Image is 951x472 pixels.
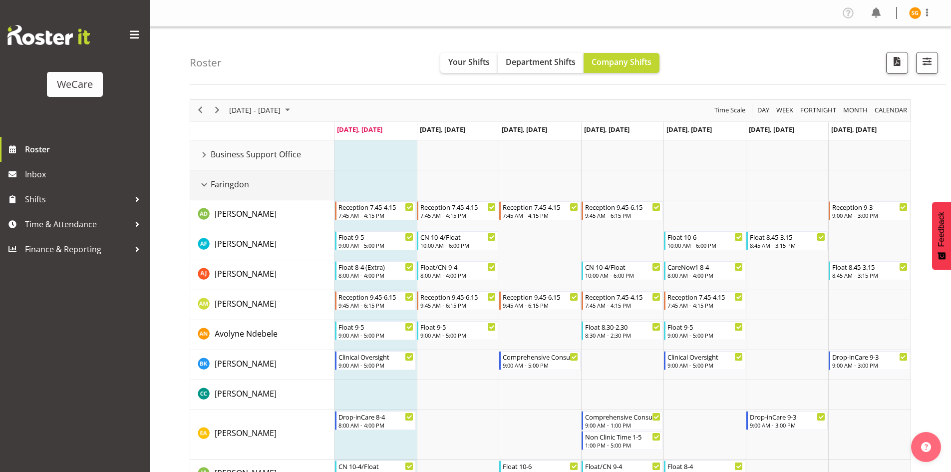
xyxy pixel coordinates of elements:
div: 7:45 AM - 4:15 PM [420,211,496,219]
span: [DATE], [DATE] [337,125,382,134]
span: Shifts [25,192,130,207]
div: 9:00 AM - 5:00 PM [503,361,578,369]
a: Avolyne Ndebele [215,328,278,340]
button: Your Shifts [440,53,498,73]
div: 10:00 AM - 6:00 PM [585,271,660,279]
div: Non Clinic Time 1-5 [585,432,660,442]
div: 7:45 AM - 4:15 PM [503,211,578,219]
div: 10:00 AM - 6:00 PM [420,241,496,249]
div: 9:00 AM - 5:00 PM [667,331,743,339]
div: Alex Ferguson"s event - Float 8.45-3.15 Begin From Saturday, October 4, 2025 at 8:45:00 AM GMT+13... [746,231,828,250]
div: next period [209,100,226,121]
div: 8:00 AM - 4:00 PM [338,421,414,429]
div: Brian Ko"s event - Clinical Oversight Begin From Monday, September 29, 2025 at 9:00:00 AM GMT+13:... [335,351,416,370]
div: Antonia Mao"s event - Reception 7.45-4.15 Begin From Friday, October 3, 2025 at 7:45:00 AM GMT+13... [664,291,745,310]
a: [PERSON_NAME] [215,388,277,400]
div: CN 10-4/Float [420,232,496,242]
div: Brian Ko"s event - Drop-inCare 9-3 Begin From Sunday, October 5, 2025 at 9:00:00 AM GMT+13:00 End... [829,351,910,370]
div: 9:00 AM - 5:00 PM [338,241,414,249]
div: 9:45 AM - 6:15 PM [338,301,414,309]
div: Float 8-4 (Extra) [338,262,414,272]
div: 10:00 AM - 6:00 PM [667,241,743,249]
div: Float 9-5 [338,232,414,242]
div: Avolyne Ndebele"s event - Float 9-5 Begin From Monday, September 29, 2025 at 9:00:00 AM GMT+13:00... [335,321,416,340]
button: Company Shifts [584,53,659,73]
td: Alex Ferguson resource [190,230,334,260]
button: September 2025 [228,104,295,116]
div: 9:45 AM - 6:15 PM [503,301,578,309]
span: Your Shifts [448,56,490,67]
button: Time Scale [713,104,747,116]
span: Week [775,104,794,116]
button: Month [873,104,909,116]
div: 9:00 AM - 5:00 PM [667,361,743,369]
button: Previous [194,104,207,116]
div: Amy Johannsen"s event - CareNow1 8-4 Begin From Friday, October 3, 2025 at 8:00:00 AM GMT+13:00 E... [664,261,745,280]
img: help-xxl-2.png [921,442,931,452]
span: [DATE], [DATE] [420,125,465,134]
div: Float 8-4 [667,461,743,471]
div: previous period [192,100,209,121]
div: Ena Advincula"s event - Comprehensive Consult 9-1 Begin From Thursday, October 2, 2025 at 9:00:00... [582,411,663,430]
span: Avolyne Ndebele [215,328,278,339]
div: Brian Ko"s event - Clinical Oversight Begin From Friday, October 3, 2025 at 9:00:00 AM GMT+13:00 ... [664,351,745,370]
button: Fortnight [799,104,838,116]
div: Ena Advincula"s event - Non Clinic Time 1-5 Begin From Thursday, October 2, 2025 at 1:00:00 PM GM... [582,431,663,450]
button: Timeline Week [775,104,795,116]
div: Reception 7.45-4.15 [585,292,660,302]
span: [PERSON_NAME] [215,268,277,279]
span: Month [842,104,869,116]
span: Inbox [25,167,145,182]
div: 7:45 AM - 4:15 PM [667,301,743,309]
span: [PERSON_NAME] [215,208,277,219]
div: Drop-inCare 8-4 [338,412,414,422]
span: Roster [25,142,145,157]
div: Float 8.45-3.15 [750,232,825,242]
div: Amy Johannsen"s event - Float 8-4 (Extra) Begin From Monday, September 29, 2025 at 8:00:00 AM GMT... [335,261,416,280]
div: Amy Johannsen"s event - Float 8.45-3.15 Begin From Sunday, October 5, 2025 at 8:45:00 AM GMT+13:0... [829,261,910,280]
h4: Roster [190,57,222,68]
span: Fortnight [799,104,837,116]
div: 8:00 AM - 4:00 PM [420,271,496,279]
td: Brian Ko resource [190,350,334,380]
div: Clinical Oversight [667,352,743,362]
div: Comprehensive Consult 9-1 [585,412,660,422]
div: Float 10-6 [503,461,578,471]
div: Reception 9-3 [832,202,908,212]
a: [PERSON_NAME] [215,358,277,370]
div: Float/CN 9-4 [420,262,496,272]
span: Day [756,104,770,116]
img: sanjita-gurung11279.jpg [909,7,921,19]
a: [PERSON_NAME] [215,208,277,220]
div: CareNow1 8-4 [667,262,743,272]
span: [DATE], [DATE] [666,125,712,134]
div: Reception 7.45-4.15 [503,202,578,212]
button: Feedback - Show survey [932,202,951,270]
div: Reception 9.45-6.15 [503,292,578,302]
div: 8:45 AM - 3:15 PM [750,241,825,249]
div: 8:30 AM - 2:30 PM [585,331,660,339]
td: Avolyne Ndebele resource [190,320,334,350]
div: 8:00 AM - 4:00 PM [667,271,743,279]
span: Time & Attendance [25,217,130,232]
div: 9:00 AM - 3:00 PM [832,211,908,219]
button: Filter Shifts [916,52,938,74]
div: Sep 29 - Oct 05, 2025 [226,100,296,121]
div: 8:00 AM - 4:00 PM [338,271,414,279]
span: Finance & Reporting [25,242,130,257]
div: Alex Ferguson"s event - CN 10-4/Float Begin From Tuesday, September 30, 2025 at 10:00:00 AM GMT+1... [417,231,498,250]
div: Antonia Mao"s event - Reception 9.45-6.15 Begin From Tuesday, September 30, 2025 at 9:45:00 AM GM... [417,291,498,310]
span: Company Shifts [592,56,651,67]
div: 8:45 AM - 3:15 PM [832,271,908,279]
span: [PERSON_NAME] [215,298,277,309]
div: 9:00 AM - 3:00 PM [750,421,825,429]
div: Float 9-5 [667,322,743,332]
div: Reception 7.45-4.15 [667,292,743,302]
div: Antonia Mao"s event - Reception 9.45-6.15 Begin From Monday, September 29, 2025 at 9:45:00 AM GMT... [335,291,416,310]
div: Float/CN 9-4 [585,461,660,471]
div: Float 10-6 [667,232,743,242]
button: Department Shifts [498,53,584,73]
div: Brian Ko"s event - Comprehensive Consult 9-5 Begin From Wednesday, October 1, 2025 at 9:00:00 AM ... [499,351,581,370]
div: Reception 7.45-4.15 [420,202,496,212]
span: [PERSON_NAME] [215,428,277,439]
